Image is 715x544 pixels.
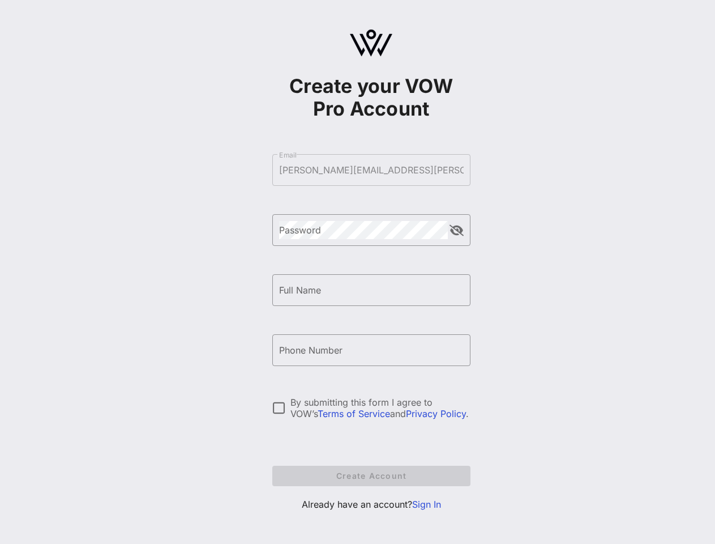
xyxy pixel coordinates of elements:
[412,499,441,510] a: Sign In
[449,225,464,236] button: append icon
[406,408,466,419] a: Privacy Policy
[272,498,470,511] p: Already have an account?
[272,75,470,120] h1: Create your VOW Pro Account
[318,408,390,419] a: Terms of Service
[279,151,297,159] label: Email
[350,29,392,57] img: logo.svg
[290,397,470,419] div: By submitting this form I agree to VOW’s and .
